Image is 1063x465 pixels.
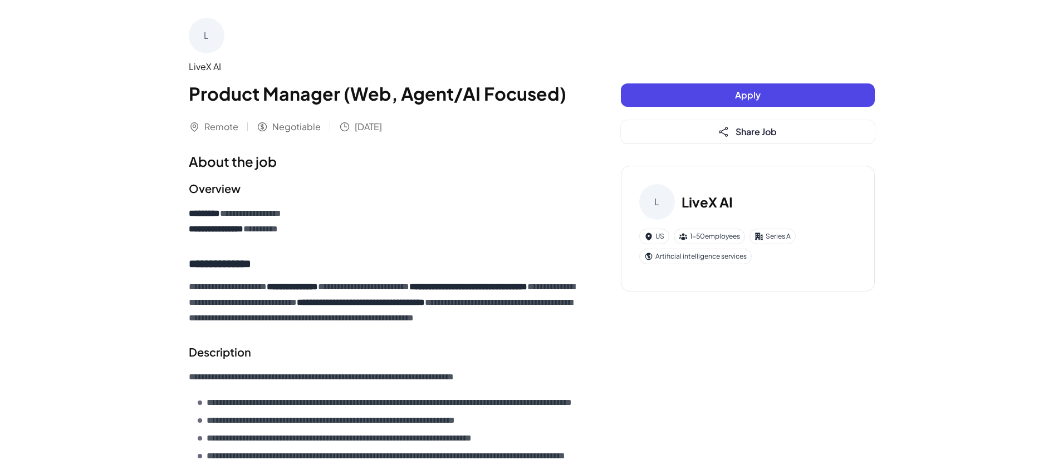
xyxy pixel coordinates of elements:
[639,229,669,244] div: US
[189,18,224,53] div: L
[735,89,761,101] span: Apply
[682,192,733,212] h3: LiveX AI
[674,229,745,244] div: 1-50 employees
[750,229,796,244] div: Series A
[621,120,875,144] button: Share Job
[272,120,321,133] span: Negotiable
[204,120,238,133] span: Remote
[621,83,875,107] button: Apply
[355,120,382,133] span: [DATE]
[189,60,576,73] div: LiveX AI
[639,249,752,264] div: Artificial intelligence services
[189,180,576,197] h2: Overview
[639,184,675,220] div: L
[189,344,576,360] h2: Description
[189,80,576,107] h1: Product Manager (Web, Agent/AI Focused)
[736,126,777,137] span: Share Job
[189,151,576,171] h1: About the job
